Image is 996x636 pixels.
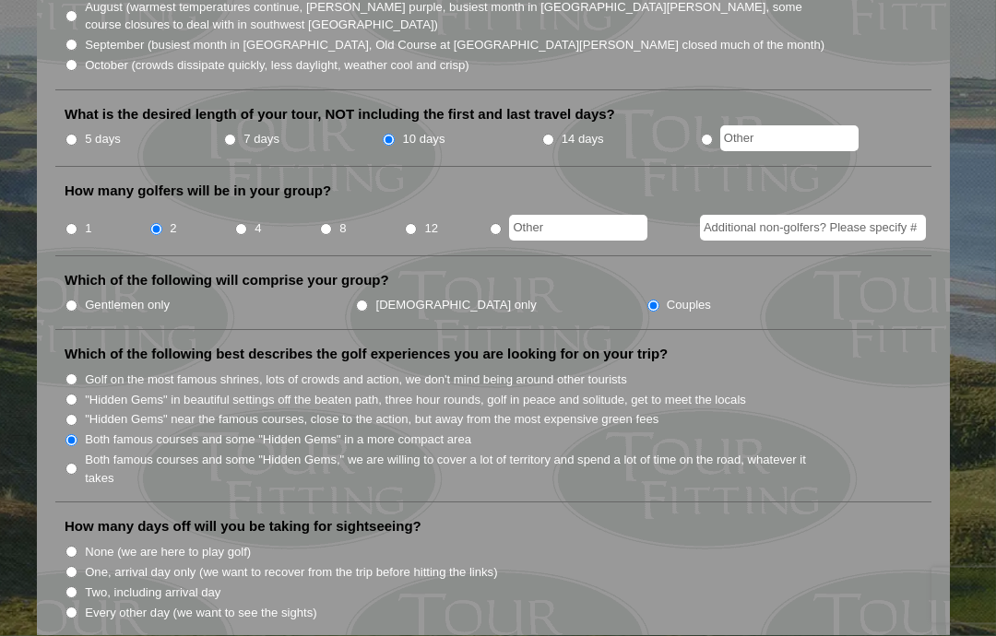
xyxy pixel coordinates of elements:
[85,564,497,583] label: One, arrival day only (we want to recover from the trip before hitting the links)
[65,106,615,124] label: What is the desired length of your tour, NOT including the first and last travel days?
[85,131,121,149] label: 5 days
[85,220,91,239] label: 1
[667,297,711,315] label: Couples
[85,544,251,562] label: None (we are here to play golf)
[85,584,220,603] label: Two, including arrival day
[85,411,658,430] label: "Hidden Gems" near the famous courses, close to the action, but away from the most expensive gree...
[65,183,331,201] label: How many golfers will be in your group?
[562,131,604,149] label: 14 days
[65,518,421,536] label: How many days off will you be taking for sightseeing?
[85,297,170,315] label: Gentlemen only
[85,605,316,623] label: Every other day (we want to see the sights)
[424,220,438,239] label: 12
[85,452,826,488] label: Both famous courses and some "Hidden Gems," we are willing to cover a lot of territory and spend ...
[85,431,471,450] label: Both famous courses and some "Hidden Gems" in a more compact area
[65,272,389,290] label: Which of the following will comprise your group?
[403,131,445,149] label: 10 days
[85,57,469,76] label: October (crowds dissipate quickly, less daylight, weather cool and crisp)
[720,126,859,152] input: Other
[65,346,668,364] label: Which of the following best describes the golf experiences you are looking for on your trip?
[170,220,176,239] label: 2
[700,216,926,241] input: Additional non-golfers? Please specify #
[243,131,279,149] label: 7 days
[85,37,824,55] label: September (busiest month in [GEOGRAPHIC_DATA], Old Course at [GEOGRAPHIC_DATA][PERSON_NAME] close...
[339,220,346,239] label: 8
[85,371,627,390] label: Golf on the most famous shrines, lots of crowds and action, we don't mind being around other tour...
[376,297,537,315] label: [DEMOGRAPHIC_DATA] only
[509,216,647,241] input: Other
[85,392,746,410] label: "Hidden Gems" in beautiful settings off the beaten path, three hour rounds, golf in peace and sol...
[255,220,261,239] label: 4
